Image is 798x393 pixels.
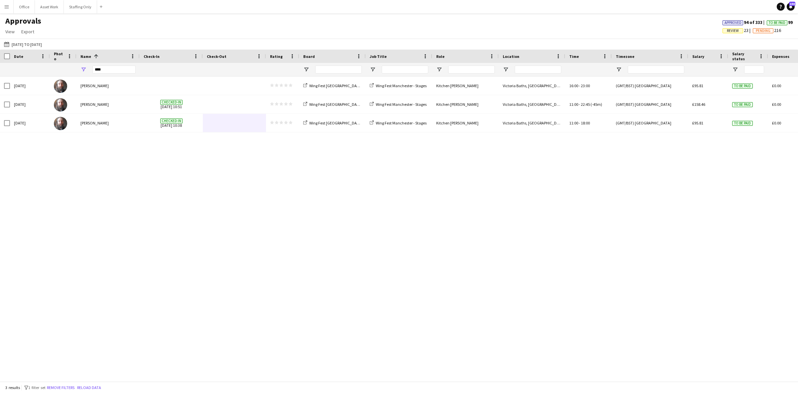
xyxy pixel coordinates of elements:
[579,102,580,107] span: -
[10,114,50,132] div: [DATE]
[432,95,499,113] div: Kitchen [PERSON_NAME]
[727,29,739,33] span: Review
[303,83,362,88] a: Wing Fest [GEOGRAPHIC_DATA]
[54,98,67,111] img: Matthew Kemp
[303,67,309,73] button: Open Filter Menu
[503,67,509,73] button: Open Filter Menu
[569,120,578,125] span: 11:00
[144,95,199,113] span: [DATE] 10:51
[160,118,183,123] span: Checked-in
[723,27,753,33] span: 23
[515,66,561,74] input: Location Filter Input
[753,27,781,33] span: 216
[10,95,50,113] div: [DATE]
[376,120,427,125] span: Wing Fest Manchester - Stages
[436,54,445,59] span: Role
[772,120,781,125] span: £0.00
[692,54,704,59] span: Salary
[376,83,427,88] span: Wing Fest Manchester - Stages
[772,102,781,107] span: £0.00
[448,66,495,74] input: Role Filter Input
[160,100,183,105] span: Checked-in
[732,121,753,126] span: To be paid
[616,54,634,59] span: Timezone
[144,114,199,132] span: [DATE] 10:38
[76,384,102,391] button: Reload data
[732,51,756,61] span: Salary status
[499,114,565,132] div: Victoria Baths, [GEOGRAPHIC_DATA]
[5,29,15,35] span: View
[19,27,37,36] a: Export
[370,102,427,107] a: Wing Fest Manchester - Stages
[612,114,688,132] div: (GMT/BST) [GEOGRAPHIC_DATA]
[499,95,565,113] div: Victoria Baths, [GEOGRAPHIC_DATA]
[612,95,688,113] div: (GMT/BST) [GEOGRAPHIC_DATA]
[376,102,427,107] span: Wing Fest Manchester - Stages
[144,54,160,59] span: Check-In
[303,102,362,107] a: Wing Fest [GEOGRAPHIC_DATA]
[767,19,793,25] span: 99
[54,117,67,130] img: Matthew Kemp
[76,77,140,95] div: [PERSON_NAME]
[303,54,315,59] span: Board
[499,77,565,95] div: Victoria Baths, [GEOGRAPHIC_DATA]
[76,114,140,132] div: [PERSON_NAME]
[303,120,362,125] a: Wing Fest [GEOGRAPHIC_DATA]
[732,67,738,73] button: Open Filter Menu
[569,83,578,88] span: 16:00
[772,54,789,59] span: Expenses
[692,120,703,125] span: £95.81
[725,21,741,25] span: Approved
[436,67,442,73] button: Open Filter Menu
[64,0,97,13] button: Staffing Only
[92,66,136,74] input: Name Filter Input
[370,83,427,88] a: Wing Fest Manchester - Stages
[80,54,91,59] span: Name
[756,29,770,33] span: Pending
[432,77,499,95] div: Kitchen [PERSON_NAME]
[3,27,17,36] a: View
[612,77,688,95] div: (GMT/BST) [GEOGRAPHIC_DATA]
[579,83,580,88] span: -
[309,83,362,88] span: Wing Fest [GEOGRAPHIC_DATA]
[35,0,64,13] button: Asset Work
[692,102,705,107] span: £158.46
[591,102,602,107] span: (-45m)
[732,84,753,89] span: To be paid
[370,67,376,73] button: Open Filter Menu
[309,102,362,107] span: Wing Fest [GEOGRAPHIC_DATA]
[46,384,76,391] button: Remove filters
[3,40,43,48] button: [DATE] to [DATE]
[382,66,428,74] input: Job Title Filter Input
[569,102,578,107] span: 11:00
[315,66,362,74] input: Board Filter Input
[723,19,767,25] span: 94 of 333
[370,54,387,59] span: Job Title
[54,51,65,61] span: Photo
[309,120,362,125] span: Wing Fest [GEOGRAPHIC_DATA]
[28,385,46,390] span: 1 filter set
[370,120,427,125] a: Wing Fest Manchester - Stages
[789,2,795,6] span: 158
[744,66,764,74] input: Salary status Filter Input
[14,0,35,13] button: Office
[787,3,795,11] a: 158
[14,54,23,59] span: Date
[581,102,590,107] span: 22:45
[503,54,519,59] span: Location
[21,29,34,35] span: Export
[10,77,50,95] div: [DATE]
[616,67,622,73] button: Open Filter Menu
[581,83,590,88] span: 23:00
[207,54,226,59] span: Check-Out
[432,114,499,132] div: Kitchen [PERSON_NAME]
[569,54,579,59] span: Time
[270,54,283,59] span: Rating
[732,102,753,107] span: To be paid
[581,120,590,125] span: 18:00
[772,83,781,88] span: £0.00
[80,67,86,73] button: Open Filter Menu
[628,66,684,74] input: Timezone Filter Input
[769,21,785,25] span: To Be Paid
[692,83,703,88] span: £95.81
